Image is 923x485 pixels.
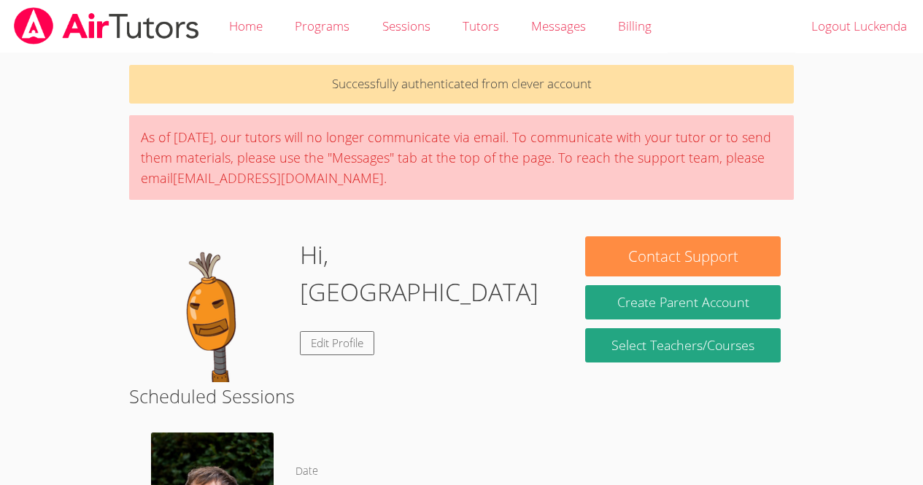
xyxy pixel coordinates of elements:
[296,462,318,481] dt: Date
[531,18,586,34] span: Messages
[129,65,794,104] p: Successfully authenticated from clever account
[585,285,780,319] button: Create Parent Account
[129,382,794,410] h2: Scheduled Sessions
[300,236,559,311] h1: Hi, [GEOGRAPHIC_DATA]
[585,328,780,362] a: Select Teachers/Courses
[12,7,201,44] img: airtutors_banner-c4298cdbf04f3fff15de1276eac7730deb9818008684d7c2e4769d2f7ddbe033.png
[300,331,374,355] a: Edit Profile
[129,115,794,200] div: As of [DATE], our tutors will no longer communicate via email. To communicate with your tutor or ...
[142,236,288,382] img: default.png
[585,236,780,276] button: Contact Support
